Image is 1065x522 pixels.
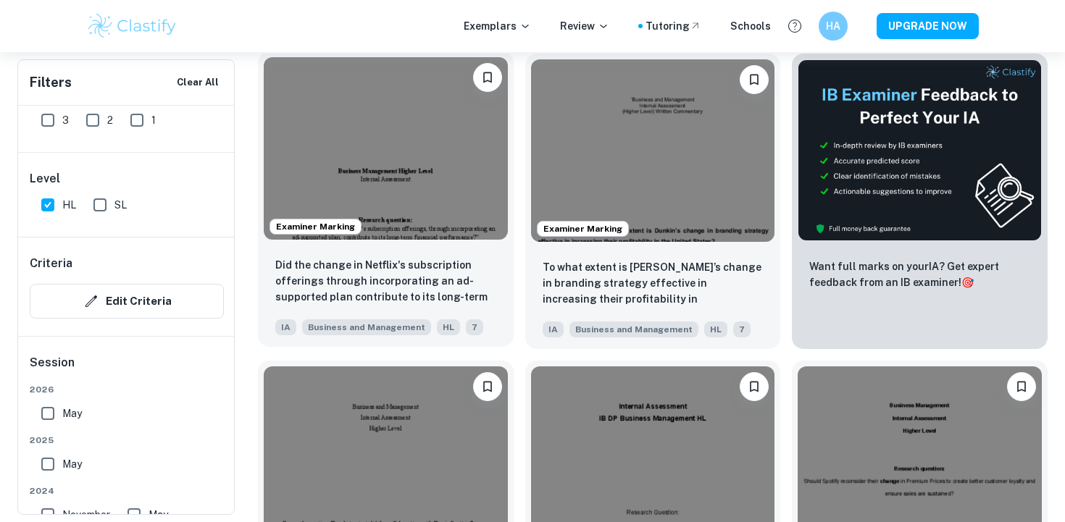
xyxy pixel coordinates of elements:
a: Tutoring [646,18,701,34]
button: Bookmark [1007,372,1036,401]
h6: Level [30,170,224,188]
a: Examiner MarkingBookmarkTo what extent is Dunkin’s change in branding strategy effective in incre... [525,54,781,349]
span: 2025 [30,434,224,447]
span: May [62,405,82,421]
span: 3 [62,112,69,128]
span: Business and Management [569,321,698,337]
h6: Session [30,354,224,383]
span: 2026 [30,383,224,396]
a: ThumbnailWant full marks on yourIA? Get expert feedback from an IB examiner! [792,54,1048,349]
span: IA [275,319,296,335]
a: Schools [730,18,771,34]
img: Business and Management IA example thumbnail: To what extent is Dunkin’s change in bra [531,59,775,242]
span: Business and Management [302,319,431,335]
span: Examiner Marking [538,222,628,235]
span: 2024 [30,484,224,497]
button: Bookmark [740,65,769,94]
button: UPGRADE NOW [877,13,979,39]
span: HL [704,321,727,337]
button: Bookmark [473,372,502,401]
span: 7 [466,319,483,335]
button: Edit Criteria [30,284,224,319]
img: Thumbnail [798,59,1042,241]
h6: Criteria [30,255,72,272]
h6: HA [825,18,842,34]
span: SL [114,197,127,213]
p: Review [560,18,609,34]
button: Clear All [173,72,222,93]
span: HL [437,319,460,335]
button: Bookmark [473,63,502,92]
button: Bookmark [740,372,769,401]
span: IA [543,321,564,337]
button: Help and Feedback [782,14,807,38]
span: May [62,456,82,472]
h6: Filters [30,72,72,93]
img: Business and Management IA example thumbnail: Did the change in Netflix's subscription [264,57,508,240]
p: Want full marks on your IA ? Get expert feedback from an IB examiner! [809,258,1030,290]
button: HA [819,12,848,41]
img: Clastify logo [86,12,178,41]
span: 🎯 [961,277,974,288]
p: Did the change in Netflix's subscription offerings through incorporating an ad-supported plan con... [275,257,496,306]
a: Examiner MarkingBookmarkDid the change in Netflix's subscription offerings through incorporating ... [258,54,514,349]
span: HL [62,197,76,213]
span: 1 [151,112,156,128]
span: 2 [107,112,113,128]
p: To what extent is Dunkin’s change in branding strategy effective in increasing their profitabilit... [543,259,764,308]
p: Exemplars [464,18,531,34]
span: Examiner Marking [270,220,361,233]
span: 7 [733,321,751,337]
